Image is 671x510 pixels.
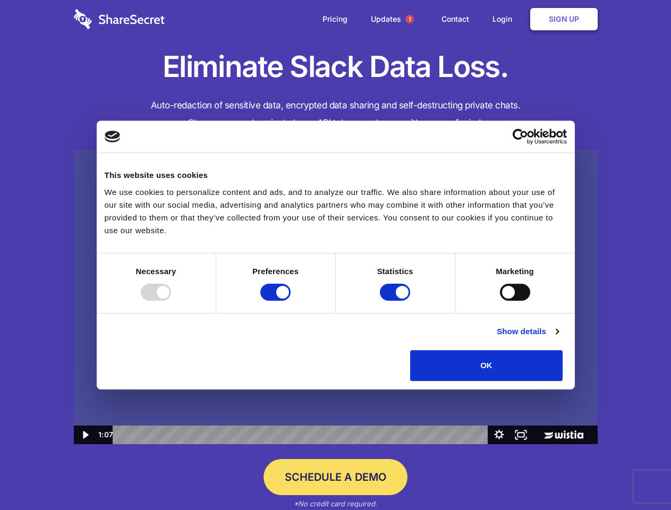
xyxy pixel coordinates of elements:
h1: Eliminate Slack Data Loss. [74,48,598,86]
h4: Auto-redaction of sensitive data, encrypted data sharing and self-destructing private chats. Shar... [74,97,598,132]
a: Sign Up [530,8,598,30]
button: Fullscreen [510,426,532,444]
img: logo [105,131,121,142]
a: Wistia Logo -- Learn More [532,426,597,444]
button: Play Video [74,426,96,444]
a: Usercentrics Cookiebot - opens in a new window [474,129,567,144]
span: 1 [405,15,414,23]
button: OK [410,350,563,381]
img: Sharesecret [74,150,598,445]
em: *No credit card required. [294,499,377,508]
strong: Marketing [496,267,534,276]
button: Show settings menu [488,426,510,444]
div: We use cookies to personalize content and ads, and to analyze our traffic. We also share informat... [105,186,567,237]
strong: Necessary [136,267,176,276]
a: Schedule a Demo [264,459,407,495]
a: Login [482,3,528,36]
div: Playbar [121,426,483,444]
a: Contact [431,3,480,36]
div: This website uses cookies [105,169,567,182]
strong: Preferences [252,267,299,276]
a: Pricing [312,3,358,36]
a: Show details [497,325,558,338]
strong: Statistics [377,267,413,276]
img: logo-wordmark-white-trans-d4663122ce5f474addd5e946df7df03e33cb6a1c49d2221995e7729f52c070b2.svg [74,9,165,29]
